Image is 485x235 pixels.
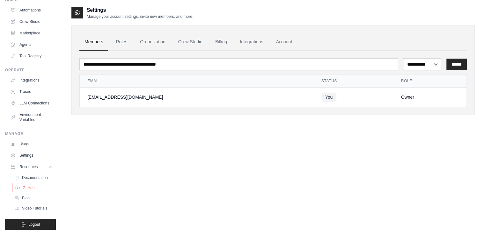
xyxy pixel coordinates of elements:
a: Crew Studio [173,33,208,51]
a: LLM Connections [8,98,56,108]
a: Documentation [11,173,56,182]
th: Email [80,75,314,88]
button: Resources [8,162,56,172]
th: Role [393,75,467,88]
button: Logout [5,219,56,230]
span: You [321,93,337,102]
a: Video Tutorials [11,204,56,213]
a: Tool Registry [8,51,56,61]
span: Blog [22,196,30,201]
a: GitHub [12,183,56,192]
div: Owner [401,94,459,100]
a: Integrations [8,75,56,85]
div: Manage [5,131,56,136]
p: Manage your account settings, invite new members, and more. [87,14,193,19]
a: Settings [8,150,56,160]
span: Resources [19,164,38,169]
a: Billing [210,33,232,51]
h2: Settings [87,6,193,14]
div: Operate [5,68,56,73]
a: Account [271,33,297,51]
a: Automations [8,5,56,15]
span: Video Tutorials [22,206,47,211]
a: Members [79,33,108,51]
a: Crew Studio [8,17,56,27]
a: Blog [11,194,56,203]
a: Integrations [235,33,268,51]
a: Traces [8,87,56,97]
a: Roles [111,33,132,51]
a: Organization [135,33,170,51]
a: Marketplace [8,28,56,38]
a: Agents [8,39,56,50]
div: [EMAIL_ADDRESS][DOMAIN_NAME] [87,94,306,100]
a: Environment Variables [8,110,56,125]
a: Usage [8,139,56,149]
span: Documentation [22,175,48,180]
th: Status [314,75,393,88]
span: Logout [28,222,40,227]
span: GitHub [23,185,34,190]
